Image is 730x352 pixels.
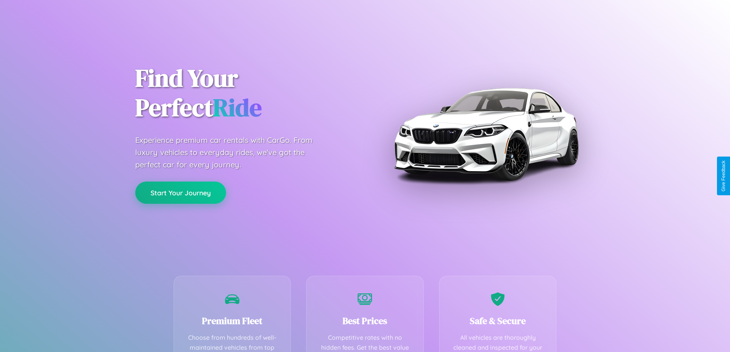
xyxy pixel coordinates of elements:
div: Give Feedback [721,160,726,192]
h3: Best Prices [318,314,412,327]
h3: Premium Fleet [185,314,279,327]
img: Premium BMW car rental vehicle [390,38,582,230]
button: Start Your Journey [135,182,226,204]
span: Ride [213,91,262,124]
h3: Safe & Secure [451,314,545,327]
h1: Find Your Perfect [135,64,354,123]
p: Experience premium car rentals with CarGo. From luxury vehicles to everyday rides, we've got the ... [135,134,327,171]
